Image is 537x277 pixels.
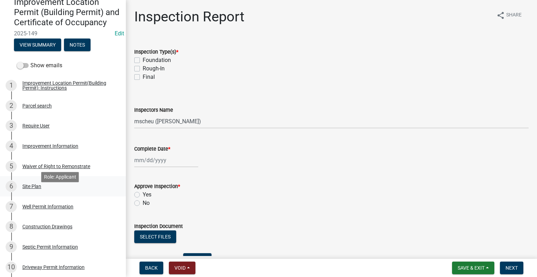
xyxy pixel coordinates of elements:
div: Site Plan [22,184,41,189]
div: 10 [6,262,17,273]
wm-modal-confirm: Summary [14,43,61,48]
div: 2 [6,100,17,111]
span: 2025-149 [14,30,112,37]
div: Improvement Information [22,144,78,148]
label: Final [143,73,155,81]
button: Select files [134,230,176,243]
span: Share [506,11,522,20]
div: 5 [6,161,17,172]
label: Inspection Document [134,224,183,229]
button: Save & Exit [452,262,494,274]
div: Septic Permit Information [22,244,78,249]
label: No [143,199,150,207]
button: shareShare [491,8,527,22]
div: Construction Drawings [22,224,72,229]
button: Delete [183,253,212,266]
label: Rough-In [143,64,165,73]
span: Void [174,265,186,271]
div: 6 [6,181,17,192]
button: Next [500,262,523,274]
div: 4 [6,140,17,152]
div: Waiver of Right to Remonstrate [22,164,90,169]
div: Role: Applicant [41,172,79,182]
wm-modal-confirm: Edit Application Number [115,30,124,37]
label: Complete Date [134,147,170,152]
span: Next [506,265,518,271]
a: Edit [115,30,124,37]
span: Back [145,265,158,271]
i: share [496,11,505,20]
div: Require User [22,123,50,128]
button: Void [169,262,195,274]
label: Yes [143,191,151,199]
div: 7 [6,201,17,212]
span: Save & Exit [458,265,485,271]
wm-modal-confirm: Notes [64,43,91,48]
div: 1 [6,80,17,91]
div: Driveway Permit Information [22,265,85,270]
label: Show emails [17,61,62,70]
div: Well Permit Information [22,204,73,209]
label: Foundation [143,56,171,64]
button: View Summary [14,39,61,51]
button: Back [139,262,163,274]
input: mm/dd/yyyy [134,153,198,167]
div: 3 [6,120,17,131]
label: Inspection Type(s) [134,50,178,55]
button: Notes [64,39,91,51]
div: Parcel search [22,103,52,108]
div: 9 [6,241,17,252]
label: Approve Inspection [134,184,180,189]
h1: Inspection Report [134,8,244,25]
div: Improvement Location Permit(Building Permit): Instructions [22,81,115,90]
div: 8 [6,221,17,232]
label: Inspectors Name [134,108,173,113]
